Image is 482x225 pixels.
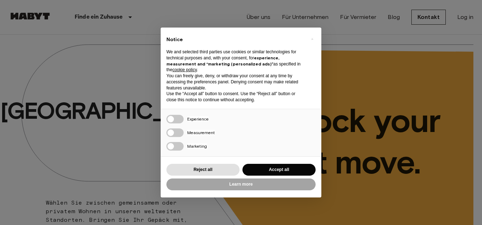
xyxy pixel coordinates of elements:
button: Learn more [166,178,316,190]
span: × [311,35,313,43]
span: Experience [187,116,209,122]
p: You can freely give, deny, or withdraw your consent at any time by accessing the preferences pane... [166,73,304,91]
strong: experience, measurement and “marketing (personalized ads)” [166,55,279,67]
button: Accept all [242,164,316,176]
button: Close this notice [306,33,318,45]
h2: Notice [166,36,304,43]
p: We and selected third parties use cookies or similar technologies for technical purposes and, wit... [166,49,304,73]
span: Measurement [187,130,215,135]
button: Reject all [166,164,240,176]
p: Use the “Accept all” button to consent. Use the “Reject all” button or close this notice to conti... [166,91,304,103]
span: Marketing [187,143,207,149]
a: cookie policy [173,67,197,72]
